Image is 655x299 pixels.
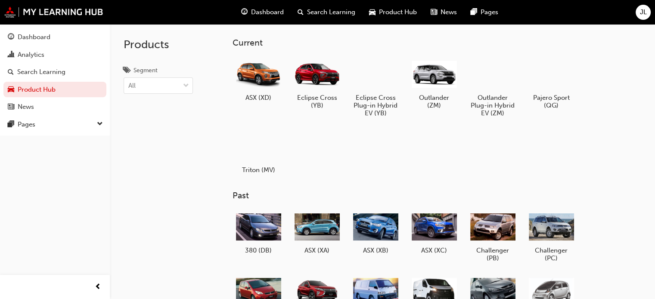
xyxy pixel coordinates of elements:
[640,7,647,17] span: JL
[291,208,343,258] a: ASX (XA)
[124,38,193,52] h2: Products
[350,208,401,258] a: ASX (XB)
[241,7,248,18] span: guage-icon
[97,119,103,130] span: down-icon
[470,94,515,117] h5: Outlander Plug-in Hybrid EV (ZM)
[295,247,340,254] h5: ASX (XA)
[95,282,101,293] span: prev-icon
[3,28,106,117] button: DashboardAnalyticsSearch LearningProduct HubNews
[525,55,577,112] a: Pajero Sport (QG)
[183,80,189,92] span: down-icon
[470,247,515,262] h5: Challenger (PB)
[233,38,641,48] h3: Current
[8,51,14,59] span: chart-icon
[17,67,65,77] div: Search Learning
[233,55,284,105] a: ASX (XD)
[18,102,34,112] div: News
[412,94,457,109] h5: Outlander (ZM)
[8,34,14,41] span: guage-icon
[236,94,281,102] h5: ASX (XD)
[412,247,457,254] h5: ASX (XC)
[133,66,158,75] div: Segment
[4,6,103,18] img: mmal
[8,121,14,129] span: pages-icon
[441,7,457,17] span: News
[3,29,106,45] a: Dashboard
[362,3,424,21] a: car-iconProduct Hub
[467,55,518,120] a: Outlander Plug-in Hybrid EV (ZM)
[18,50,44,60] div: Analytics
[307,7,355,17] span: Search Learning
[481,7,498,17] span: Pages
[8,68,14,76] span: search-icon
[236,166,281,174] h5: Triton (MV)
[424,3,464,21] a: news-iconNews
[467,208,518,265] a: Challenger (PB)
[8,86,14,94] span: car-icon
[3,99,106,115] a: News
[128,81,136,91] div: All
[3,117,106,133] button: Pages
[369,7,376,18] span: car-icon
[124,67,130,75] span: tags-icon
[353,94,398,117] h5: Eclipse Cross Plug-in Hybrid EV (YB)
[236,247,281,254] h5: 380 (DB)
[379,7,417,17] span: Product Hub
[3,82,106,98] a: Product Hub
[18,32,50,42] div: Dashboard
[298,7,304,18] span: search-icon
[3,47,106,63] a: Analytics
[636,5,651,20] button: JL
[233,191,641,200] h3: Past
[464,3,505,21] a: pages-iconPages
[408,208,460,258] a: ASX (XC)
[251,7,284,17] span: Dashboard
[350,55,401,120] a: Eclipse Cross Plug-in Hybrid EV (YB)
[8,103,14,111] span: news-icon
[18,120,35,129] div: Pages
[3,64,106,80] a: Search Learning
[295,94,340,109] h5: Eclipse Cross (YB)
[291,3,362,21] a: search-iconSearch Learning
[529,247,574,262] h5: Challenger (PC)
[529,94,574,109] h5: Pajero Sport (QG)
[291,55,343,112] a: Eclipse Cross (YB)
[234,3,291,21] a: guage-iconDashboard
[233,127,284,177] a: Triton (MV)
[525,208,577,265] a: Challenger (PC)
[353,247,398,254] h5: ASX (XB)
[233,208,284,258] a: 380 (DB)
[471,7,477,18] span: pages-icon
[408,55,460,112] a: Outlander (ZM)
[431,7,437,18] span: news-icon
